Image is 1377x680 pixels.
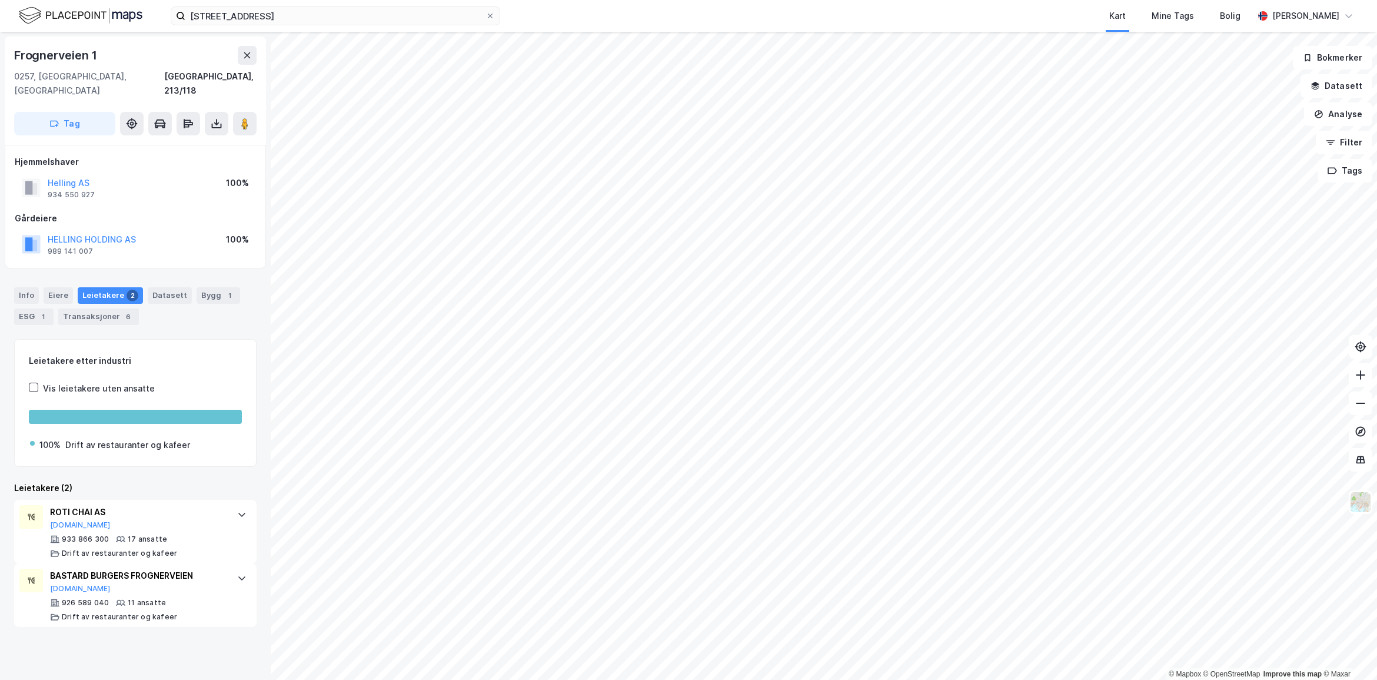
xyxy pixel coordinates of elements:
div: 11 ansatte [128,598,166,608]
div: 989 141 007 [48,247,93,256]
div: 100% [226,176,249,190]
button: Bokmerker [1293,46,1372,69]
div: Hjemmelshaver [15,155,256,169]
div: BASTARD BURGERS FROGNERVEIEN [50,569,225,583]
div: 6 [122,311,134,323]
div: Gårdeiere [15,211,256,225]
iframe: Chat Widget [1318,623,1377,680]
div: 17 ansatte [128,535,167,544]
div: 2 [127,290,138,301]
img: logo.f888ab2527a4732fd821a326f86c7f29.svg [19,5,142,26]
div: ESG [14,309,54,325]
div: Bygg [197,287,240,304]
button: Tags [1318,159,1372,183]
div: ROTI CHAI AS [50,505,225,519]
div: Vis leietakere uten ansatte [43,382,155,396]
div: Mine Tags [1152,9,1194,23]
div: Leietakere etter industri [29,354,242,368]
a: OpenStreetMap [1203,670,1260,678]
img: Z [1349,491,1372,513]
div: Transaksjoner [58,309,139,325]
button: Analyse [1304,102,1372,126]
button: Datasett [1300,74,1372,98]
div: Drift av restauranter og kafeer [62,549,177,558]
a: Mapbox [1169,670,1201,678]
div: Bolig [1220,9,1240,23]
div: 1 [37,311,49,323]
button: Tag [14,112,115,135]
input: Søk på adresse, matrikkel, gårdeiere, leietakere eller personer [185,7,485,25]
div: 1 [224,290,235,301]
div: Drift av restauranter og kafeer [62,612,177,622]
div: Kart [1109,9,1126,23]
div: 0257, [GEOGRAPHIC_DATA], [GEOGRAPHIC_DATA] [14,69,164,98]
div: Leietakere (2) [14,481,257,495]
div: 934 550 927 [48,190,95,200]
div: Kontrollprogram for chat [1318,623,1377,680]
div: Frognerveien 1 [14,46,99,65]
div: Drift av restauranter og kafeer [65,438,190,452]
div: 933 866 300 [62,535,109,544]
div: 926 589 040 [62,598,109,608]
div: Datasett [148,287,192,304]
div: 100% [226,233,249,247]
div: Leietakere [78,287,143,304]
div: Info [14,287,39,304]
button: [DOMAIN_NAME] [50,584,111,593]
div: [PERSON_NAME] [1272,9,1339,23]
a: Improve this map [1263,670,1322,678]
div: Eiere [44,287,73,304]
div: [GEOGRAPHIC_DATA], 213/118 [164,69,257,98]
div: 100% [39,438,61,452]
button: Filter [1316,131,1372,154]
button: [DOMAIN_NAME] [50,520,111,530]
